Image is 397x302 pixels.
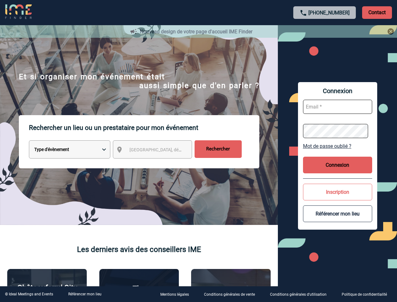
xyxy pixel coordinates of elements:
a: Conditions générales d'utilisation [265,291,337,297]
a: Conditions générales de vente [199,291,265,297]
p: Conditions générales d'utilisation [270,293,327,297]
a: Mentions légales [155,291,199,297]
p: Mentions légales [160,293,189,297]
p: Conditions générales de vente [204,293,255,297]
div: © Ideal Meetings and Events [5,292,53,296]
p: Politique de confidentialité [342,293,387,297]
a: Référencer mon lieu [68,292,102,296]
a: Politique de confidentialité [337,291,397,297]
